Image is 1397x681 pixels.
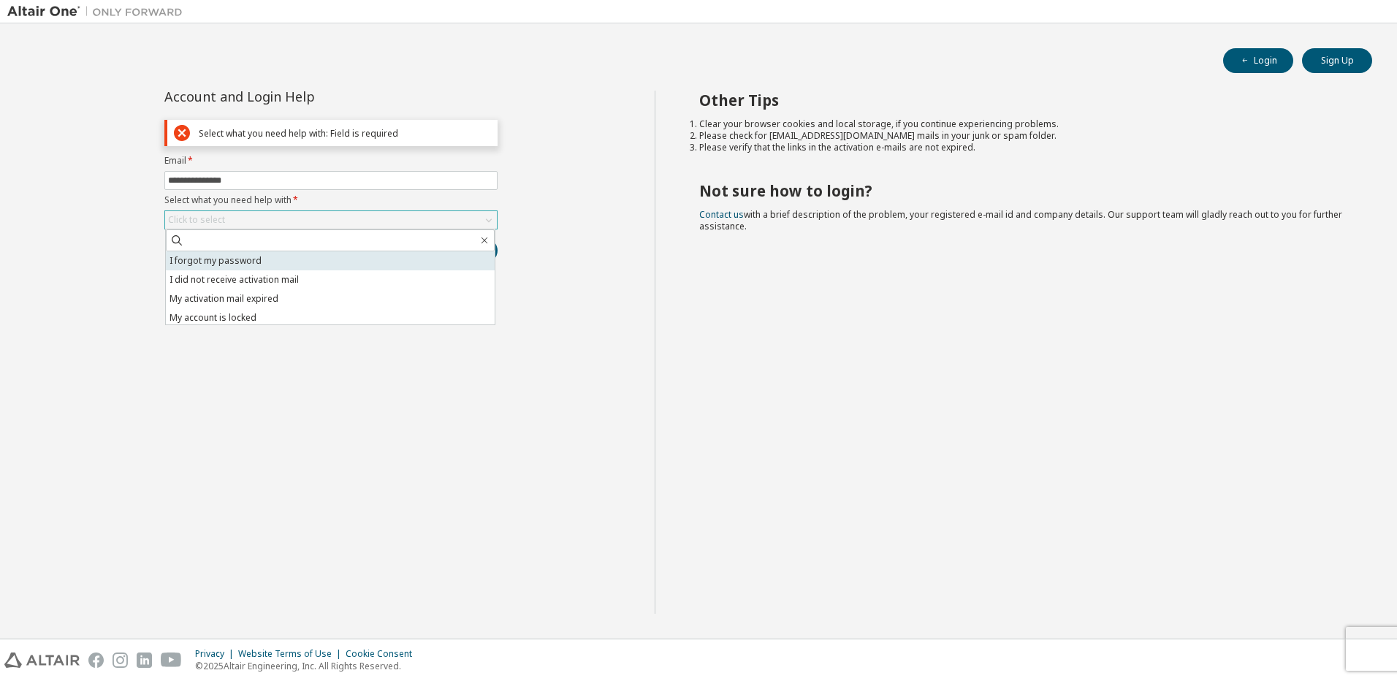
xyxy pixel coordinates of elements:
[699,208,1342,232] span: with a brief description of the problem, your registered e-mail id and company details. Our suppo...
[195,648,238,660] div: Privacy
[699,91,1347,110] h2: Other Tips
[238,648,346,660] div: Website Terms of Use
[4,653,80,668] img: altair_logo.svg
[699,130,1347,142] li: Please check for [EMAIL_ADDRESS][DOMAIN_NAME] mails in your junk or spam folder.
[1223,48,1293,73] button: Login
[699,181,1347,200] h2: Not sure how to login?
[137,653,152,668] img: linkedin.svg
[699,208,744,221] a: Contact us
[195,660,421,672] p: © 2025 Altair Engineering, Inc. All Rights Reserved.
[199,128,491,139] div: Select what you need help with: Field is required
[7,4,190,19] img: Altair One
[88,653,104,668] img: facebook.svg
[164,194,498,206] label: Select what you need help with
[165,211,497,229] div: Click to select
[1302,48,1372,73] button: Sign Up
[346,648,421,660] div: Cookie Consent
[113,653,128,668] img: instagram.svg
[164,91,431,102] div: Account and Login Help
[161,653,182,668] img: youtube.svg
[168,214,225,226] div: Click to select
[699,118,1347,130] li: Clear your browser cookies and local storage, if you continue experiencing problems.
[699,142,1347,153] li: Please verify that the links in the activation e-mails are not expired.
[164,155,498,167] label: Email
[166,251,495,270] li: I forgot my password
